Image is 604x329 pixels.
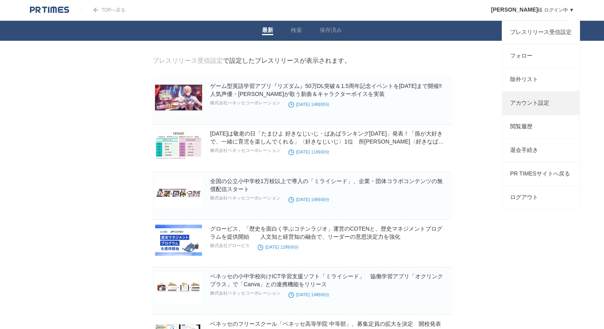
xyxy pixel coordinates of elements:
img: logo.png [30,6,69,14]
img: グロービス、「歴史を面白く学ぶコテンラジオ」運営のCOTENと、歴史マネジメントプログラムを提供開始 人文知と経営知の融合で、リーダーの意思決定力を強化 [155,225,202,256]
p: 株式会社ベネッセコーポレーション [210,100,280,106]
span: [PERSON_NAME] [491,6,538,13]
a: フォロー [502,44,580,68]
img: 2025年9月15日は敬老の日「たまひよ 好きなじいじ・ばあばランキング2025」発表！「孫が大好きで、一緒に育児を楽しんでくれる」〈好きなじいじ〉1位 所ジョージさん〈好きなばあば〉1位 北斗晶さん [155,130,202,161]
time: [DATE] 12時00分 [258,245,299,249]
a: [DATE]は敬老の日「たまひよ 好きなじいじ・ばあばランキング[DATE]」発表！「孫が大好きで、一緒に育児を楽しんでくれる」〈好きなじいじ〉1位 所[PERSON_NAME]〈好きなばあば〉... [210,130,444,153]
a: 全国の公立小中学校1万校以上で導入の「ミライシード」、企業・団体コラボコンテンツの無償配信スタート [210,178,443,192]
a: ログアウト [502,186,580,209]
img: arrow.png [93,8,98,12]
a: ベネッセの小中学校向けICT学習支援ソフト「ミライシード」 協働学習アプリ「オクリンクプラス」で「Canva」との連携機能をリリース [210,273,443,287]
img: ベネッセの小中学校向けICT学習支援ソフト「ミライシード」 協働学習アプリ「オクリンクプラス」で「Canva」との連携機能をリリース [155,272,202,303]
a: 保存済み [320,27,342,35]
a: 検索 [291,27,302,35]
a: ゲーム型英語学習アプリ『リズダム』50万DL突破＆1.5周年記念イベントを[DATE]まで開催‼ 人気声優・[PERSON_NAME]が歌う新曲＆キャラクターボイスを実装 [210,83,447,97]
a: [PERSON_NAME]様 ログイン中 ▼ [491,7,574,13]
a: プレスリリース受信設定 [153,57,223,64]
p: 株式会社グロービス [210,243,250,249]
time: [DATE] 14時00分 [288,102,330,107]
time: [DATE] 14時00分 [288,292,330,297]
a: グロービス、「歴史を面白く学ぶコテンラジオ」運営のCOTENと、歴史マネジメントプログラムを提供開始 人文知と経営知の融合で、リーダーの意思決定力を強化 [210,225,442,240]
div: で設定したプレスリリースが表示されます。 [153,57,351,65]
p: 株式会社ベネッセコーポレーション [210,195,280,201]
time: [DATE] 11時00分 [288,150,330,154]
img: 全国の公立小中学校1万校以上で導入の「ミライシード」、企業・団体コラボコンテンツの無償配信スタート [155,177,202,208]
a: 閲覧履歴 [502,115,580,138]
a: アカウント設定 [502,92,580,115]
a: プレスリリース受信設定 [502,21,580,44]
p: 株式会社ベネッセコーポレーション [210,148,280,154]
p: 株式会社ベネッセコーポレーション [210,290,280,296]
time: [DATE] 14時00分 [288,197,330,202]
a: PR TIMESサイトへ戻る [502,162,580,185]
a: 退会手続き [502,139,580,162]
a: TOPへ戻る [81,7,125,13]
a: 除外リスト [502,68,580,91]
a: 最新 [262,27,273,35]
img: ゲーム型英語学習アプリ『リズダム』50万DL突破＆1.5周年記念イベントを9月30日まで開催‼ 人気声優・上村祐翔さんが歌う新曲＆キャラクターボイスを実装 [155,82,202,113]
